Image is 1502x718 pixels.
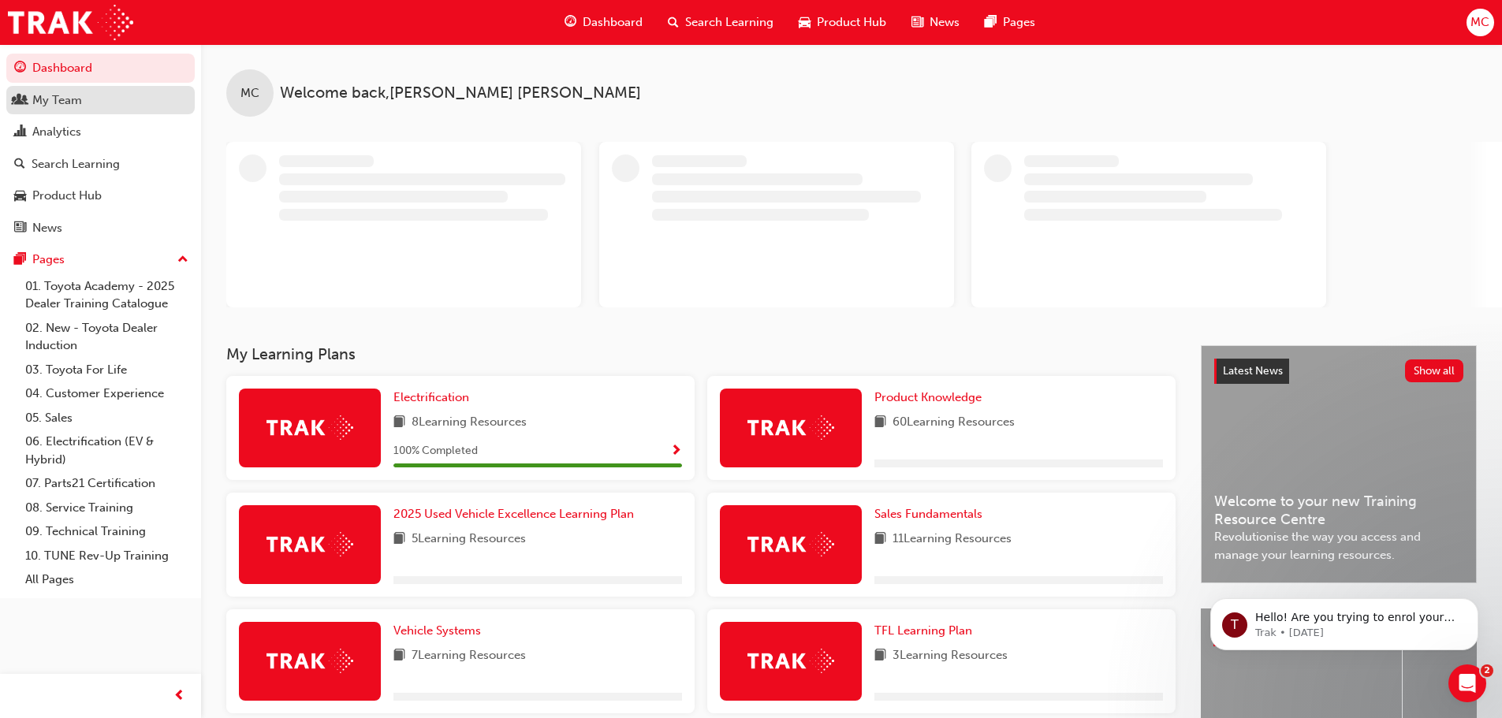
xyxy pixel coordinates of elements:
iframe: Intercom notifications message [1187,565,1502,675]
span: TFL Learning Plan [874,623,972,638]
a: Electrification [393,389,475,407]
span: Product Hub [817,13,886,32]
a: Product Knowledge [874,389,988,407]
button: DashboardMy TeamAnalyticsSearch LearningProduct HubNews [6,50,195,245]
span: News [930,13,960,32]
div: Pages [32,251,65,269]
img: Trak [747,532,834,556]
span: book-icon [874,413,886,433]
a: 06. Electrification (EV & Hybrid) [19,430,195,471]
a: Search Learning [6,150,195,179]
a: Latest NewsShow all [1214,359,1463,384]
span: 2025 Used Vehicle Excellence Learning Plan [393,507,634,521]
button: Pages [6,245,195,274]
a: 05. Sales [19,406,195,430]
span: Product Knowledge [874,390,982,404]
div: My Team [32,91,82,110]
span: 3 Learning Resources [893,646,1008,666]
span: book-icon [393,530,405,549]
span: Welcome to your new Training Resource Centre [1214,493,1463,528]
span: Search Learning [685,13,773,32]
a: 2025 Used Vehicle Excellence Learning Plan [393,505,640,523]
span: news-icon [14,221,26,236]
span: up-icon [177,250,188,270]
a: 01. Toyota Academy - 2025 Dealer Training Catalogue [19,274,195,316]
span: Sales Fundamentals [874,507,982,521]
img: Trak [747,415,834,440]
span: people-icon [14,94,26,108]
a: My Team [6,86,195,115]
button: Show all [1405,359,1464,382]
span: 11 Learning Resources [893,530,1012,549]
a: Analytics [6,117,195,147]
span: car-icon [799,13,811,32]
a: 07. Parts21 Certification [19,471,195,496]
h3: My Learning Plans [226,345,1176,363]
span: 2 [1481,664,1493,677]
a: Vehicle Systems [393,622,487,640]
a: Dashboard [6,54,195,83]
span: 5 Learning Resources [412,530,526,549]
a: All Pages [19,567,195,592]
iframe: Intercom live chat [1448,664,1486,702]
a: 03. Toyota For Life [19,358,195,382]
span: search-icon [668,13,679,32]
span: pages-icon [14,253,26,267]
div: Product Hub [32,187,102,205]
a: news-iconNews [899,6,972,39]
a: car-iconProduct Hub [786,6,899,39]
span: book-icon [874,530,886,549]
span: search-icon [14,158,25,172]
span: guage-icon [565,13,576,32]
span: Latest News [1223,364,1283,378]
a: 02. New - Toyota Dealer Induction [19,316,195,358]
span: Show Progress [670,445,682,459]
span: 7 Learning Resources [412,646,526,666]
a: TFL Learning Plan [874,622,978,640]
a: News [6,214,195,243]
button: Show Progress [670,441,682,461]
span: Vehicle Systems [393,623,481,638]
span: book-icon [393,646,405,666]
span: Dashboard [583,13,643,32]
a: guage-iconDashboard [552,6,655,39]
span: prev-icon [173,686,185,706]
span: Revolutionise the way you access and manage your learning resources. [1214,528,1463,564]
span: guage-icon [14,61,26,76]
div: News [32,219,62,237]
span: Electrification [393,390,469,404]
img: Trak [8,5,133,40]
a: Latest NewsShow allWelcome to your new Training Resource CentreRevolutionise the way you access a... [1201,345,1477,583]
a: 09. Technical Training [19,519,195,544]
span: Welcome back , [PERSON_NAME] [PERSON_NAME] [280,84,641,102]
div: Search Learning [32,155,120,173]
span: MC [1470,13,1489,32]
span: news-icon [911,13,923,32]
span: 8 Learning Resources [412,413,527,433]
img: Trak [266,649,353,673]
span: book-icon [393,413,405,433]
span: 60 Learning Resources [893,413,1015,433]
span: MC [240,84,259,102]
a: Sales Fundamentals [874,505,989,523]
a: 08. Service Training [19,496,195,520]
button: MC [1467,9,1494,36]
img: Trak [266,415,353,440]
span: 100 % Completed [393,442,478,460]
img: Trak [747,649,834,673]
span: pages-icon [985,13,997,32]
a: 10. TUNE Rev-Up Training [19,544,195,568]
a: 04. Customer Experience [19,381,195,406]
span: book-icon [874,646,886,666]
a: pages-iconPages [972,6,1048,39]
span: Pages [1003,13,1035,32]
span: chart-icon [14,125,26,140]
img: Trak [266,532,353,556]
span: car-icon [14,189,26,203]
